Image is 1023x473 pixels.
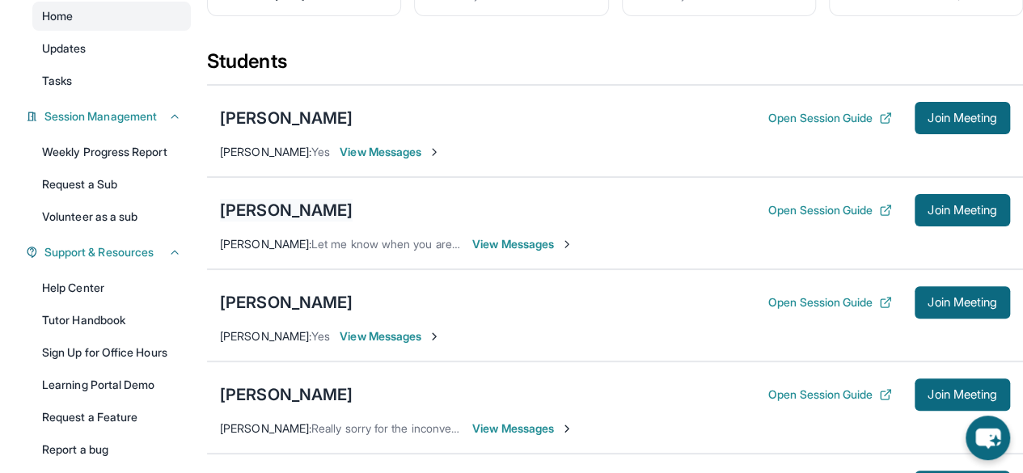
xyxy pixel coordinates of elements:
span: Join Meeting [928,298,997,307]
a: Home [32,2,191,31]
a: Request a Feature [32,403,191,432]
span: Really sorry for the inconvenience [311,421,485,435]
a: Tutor Handbook [32,306,191,335]
a: Help Center [32,273,191,302]
div: [PERSON_NAME] [220,383,353,406]
span: [PERSON_NAME] : [220,145,311,158]
span: Yes [311,145,330,158]
span: Join Meeting [928,205,997,215]
div: [PERSON_NAME] [220,107,353,129]
span: View Messages [472,236,573,252]
a: Updates [32,34,191,63]
span: Join Meeting [928,113,997,123]
button: Join Meeting [915,194,1010,226]
button: Open Session Guide [768,110,892,126]
img: Chevron-Right [560,238,573,251]
span: Session Management [44,108,157,125]
img: Chevron-Right [560,422,573,435]
span: [PERSON_NAME] : [220,329,311,343]
span: View Messages [340,328,441,344]
span: View Messages [472,420,573,437]
span: Yes [311,329,330,343]
a: Volunteer as a sub [32,202,191,231]
span: Let me know when you are ready [311,237,484,251]
button: Join Meeting [915,286,1010,319]
button: Join Meeting [915,102,1010,134]
span: Join Meeting [928,390,997,399]
span: Home [42,8,73,24]
img: Chevron-Right [428,146,441,158]
div: Students [207,49,1023,84]
span: [PERSON_NAME] : [220,421,311,435]
a: Request a Sub [32,170,191,199]
span: Support & Resources [44,244,154,260]
a: Learning Portal Demo [32,370,191,399]
div: [PERSON_NAME] [220,291,353,314]
button: Join Meeting [915,378,1010,411]
button: Session Management [38,108,181,125]
span: [PERSON_NAME] : [220,237,311,251]
button: Open Session Guide [768,386,892,403]
button: Open Session Guide [768,294,892,310]
img: Chevron-Right [428,330,441,343]
span: Updates [42,40,87,57]
div: [PERSON_NAME] [220,199,353,222]
span: Tasks [42,73,72,89]
a: Weekly Progress Report [32,137,191,167]
a: Tasks [32,66,191,95]
span: View Messages [340,144,441,160]
button: chat-button [966,416,1010,460]
a: Report a bug [32,435,191,464]
a: Sign Up for Office Hours [32,338,191,367]
button: Support & Resources [38,244,181,260]
button: Open Session Guide [768,202,892,218]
